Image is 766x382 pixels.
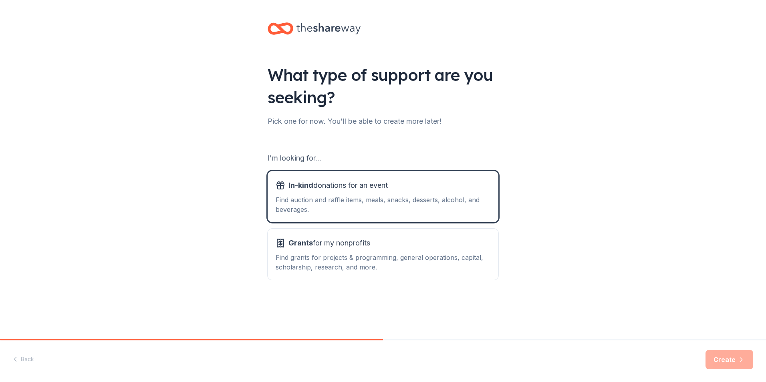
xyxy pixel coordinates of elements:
span: Grants [288,239,313,247]
button: In-kinddonations for an eventFind auction and raffle items, meals, snacks, desserts, alcohol, and... [268,171,498,222]
div: I'm looking for... [268,152,498,165]
div: Find auction and raffle items, meals, snacks, desserts, alcohol, and beverages. [276,195,490,214]
span: donations for an event [288,179,388,192]
span: In-kind [288,181,313,189]
div: Find grants for projects & programming, general operations, capital, scholarship, research, and m... [276,253,490,272]
div: What type of support are you seeking? [268,64,498,109]
button: Grantsfor my nonprofitsFind grants for projects & programming, general operations, capital, schol... [268,229,498,280]
div: Pick one for now. You'll be able to create more later! [268,115,498,128]
span: for my nonprofits [288,237,370,249]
